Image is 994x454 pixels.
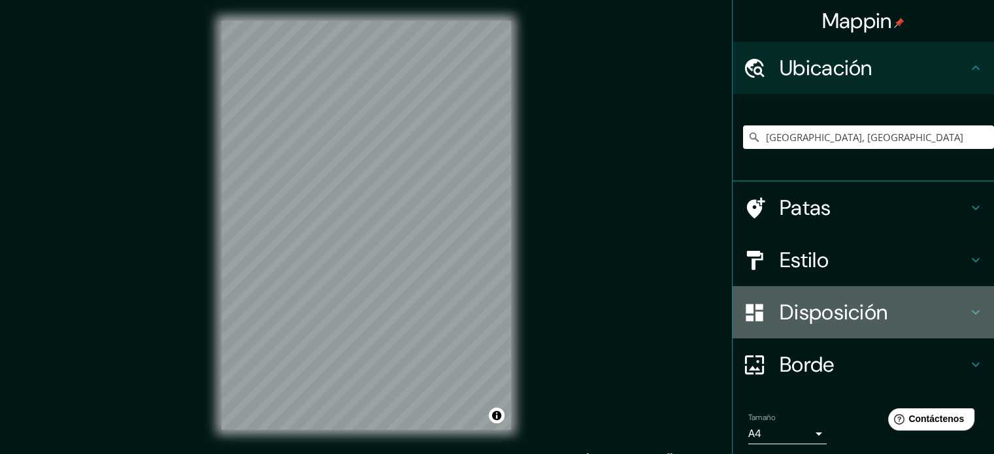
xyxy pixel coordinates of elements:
font: Ubicación [780,54,872,82]
font: Tamaño [748,412,775,423]
font: A4 [748,427,761,440]
div: A4 [748,423,827,444]
canvas: Mapa [222,21,511,430]
button: Activar o desactivar atribución [489,408,505,423]
img: pin-icon.png [894,18,904,28]
div: Ubicación [733,42,994,94]
font: Disposición [780,299,887,326]
input: Elige tu ciudad o zona [743,125,994,149]
div: Borde [733,338,994,391]
font: Estilo [780,246,829,274]
font: Borde [780,351,835,378]
div: Patas [733,182,994,234]
font: Mappin [822,7,892,35]
div: Disposición [733,286,994,338]
iframe: Lanzador de widgets de ayuda [878,403,980,440]
div: Estilo [733,234,994,286]
font: Patas [780,194,831,221]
